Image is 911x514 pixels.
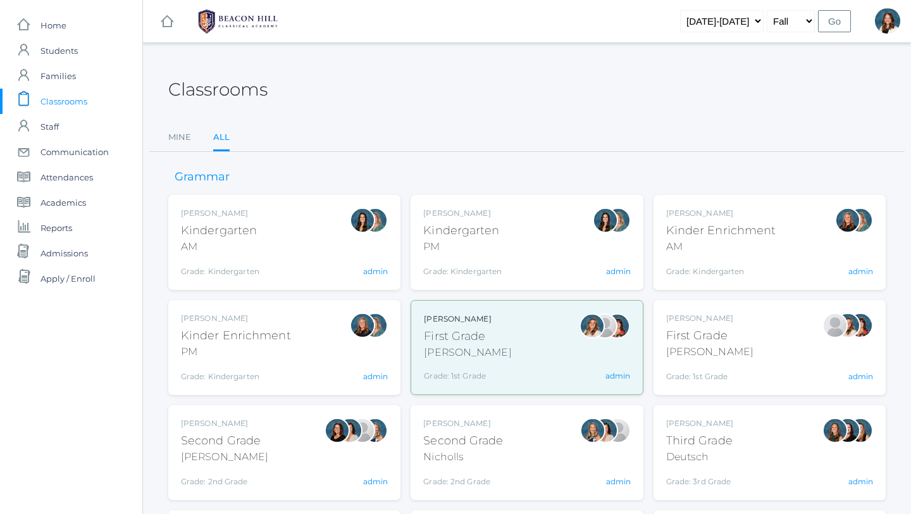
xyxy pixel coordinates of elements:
[168,80,268,99] h2: Classrooms
[848,418,873,443] div: Juliana Fowler
[580,418,605,443] div: Courtney Nicholls
[666,313,753,324] div: [PERSON_NAME]
[424,365,511,382] div: Grade: 1st Grade
[666,418,733,429] div: [PERSON_NAME]
[423,432,503,449] div: Second Grade
[181,470,268,487] div: Grade: 2nd Grade
[181,208,259,219] div: [PERSON_NAME]
[40,63,76,89] span: Families
[363,266,388,276] a: admin
[337,418,363,443] div: Cari Burke
[363,208,388,233] div: Maureen Doyle
[848,266,873,276] a: admin
[181,327,291,344] div: Kinder Enrichment
[40,165,93,190] span: Attendances
[181,260,259,277] div: Grade: Kindergarten
[666,208,776,219] div: [PERSON_NAME]
[848,372,873,381] a: admin
[666,327,753,344] div: First Grade
[213,125,230,152] a: All
[423,449,503,465] div: Nicholls
[40,89,87,114] span: Classrooms
[666,470,733,487] div: Grade: 3rd Grade
[423,222,502,239] div: Kindergarten
[423,260,502,277] div: Grade: Kindergarten
[350,418,375,443] div: Sarah Armstrong
[181,449,268,465] div: [PERSON_NAME]
[605,208,631,233] div: Maureen Doyle
[593,208,618,233] div: Jordyn Dewey
[835,418,860,443] div: Katie Watters
[424,328,511,345] div: First Grade
[40,241,88,266] span: Admissions
[40,13,66,38] span: Home
[605,313,630,339] div: Heather Wallock
[181,222,259,239] div: Kindergarten
[605,371,630,380] a: admin
[606,266,631,276] a: admin
[40,114,59,139] span: Staff
[363,372,388,381] a: admin
[423,239,502,254] div: PM
[666,449,733,465] div: Deutsch
[579,313,605,339] div: Liv Barber
[875,8,900,34] div: Teresa Deutsch
[424,313,511,325] div: [PERSON_NAME]
[350,313,375,338] div: Nicole Dean
[666,365,753,382] div: Grade: 1st Grade
[40,215,72,241] span: Reports
[423,470,503,487] div: Grade: 2nd Grade
[606,477,631,486] a: admin
[666,260,776,277] div: Grade: Kindergarten
[423,418,503,429] div: [PERSON_NAME]
[190,6,285,37] img: 1_BHCALogos-05.png
[350,208,375,233] div: Jordyn Dewey
[363,418,388,443] div: Courtney Nicholls
[666,222,776,239] div: Kinder Enrichment
[325,418,350,443] div: Emily Balli
[593,418,618,443] div: Cari Burke
[592,313,617,339] div: Jaimie Watson
[181,418,268,429] div: [PERSON_NAME]
[363,313,388,338] div: Maureen Doyle
[181,344,291,360] div: PM
[181,239,259,254] div: AM
[40,139,109,165] span: Communication
[848,313,873,338] div: Heather Wallock
[40,266,96,291] span: Apply / Enroll
[40,190,86,215] span: Academics
[40,38,78,63] span: Students
[168,125,191,150] a: Mine
[835,208,860,233] div: Nicole Dean
[666,239,776,254] div: AM
[168,171,236,184] h3: Grammar
[666,344,753,360] div: [PERSON_NAME]
[181,432,268,449] div: Second Grade
[363,477,388,486] a: admin
[822,313,848,338] div: Jaimie Watson
[848,208,873,233] div: Maureen Doyle
[818,10,851,32] input: Go
[181,365,291,382] div: Grade: Kindergarten
[666,432,733,449] div: Third Grade
[605,418,631,443] div: Sarah Armstrong
[181,313,291,324] div: [PERSON_NAME]
[835,313,860,338] div: Liv Barber
[423,208,502,219] div: [PERSON_NAME]
[424,345,511,360] div: [PERSON_NAME]
[822,418,848,443] div: Andrea Deutsch
[848,477,873,486] a: admin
